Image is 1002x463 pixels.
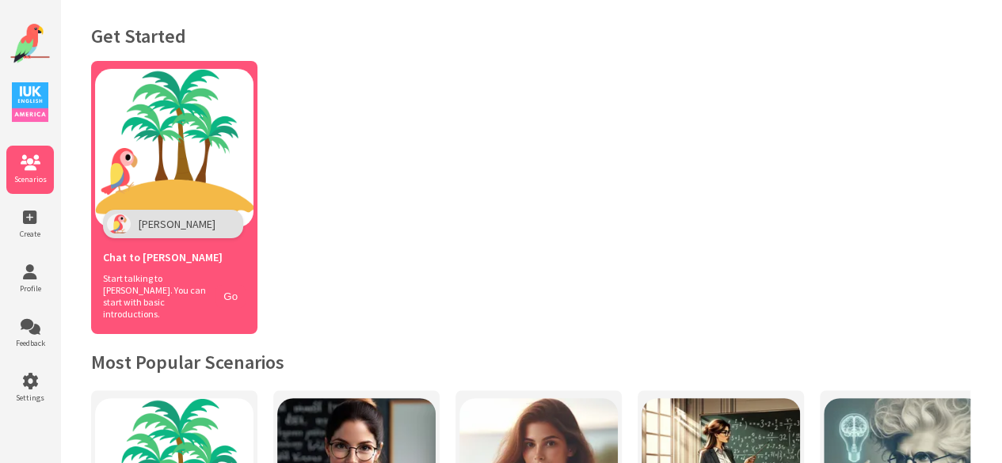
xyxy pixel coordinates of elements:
[91,24,970,48] h1: Get Started
[10,24,50,63] img: Website Logo
[6,283,54,294] span: Profile
[107,214,131,234] img: Polly
[12,82,48,122] img: IUK Logo
[6,338,54,348] span: Feedback
[215,285,246,308] button: Go
[103,250,223,264] span: Chat to [PERSON_NAME]
[6,174,54,184] span: Scenarios
[103,272,208,320] span: Start talking to [PERSON_NAME]. You can start with basic introductions.
[6,229,54,239] span: Create
[95,69,253,227] img: Chat with Polly
[91,350,970,374] h2: Most Popular Scenarios
[139,217,215,231] span: [PERSON_NAME]
[6,393,54,403] span: Settings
